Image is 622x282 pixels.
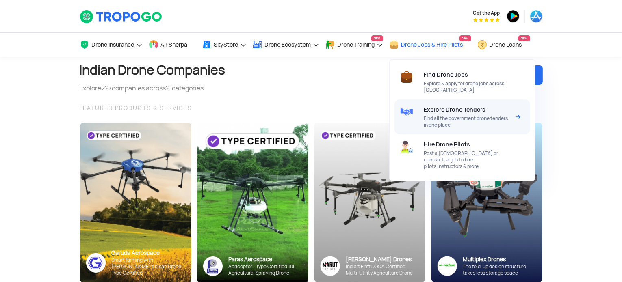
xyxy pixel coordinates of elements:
[394,65,530,99] a: Find Drone JobsExplore & apply for drone jobs across [GEOGRAPHIC_DATA]
[463,263,536,276] div: The fold-up design structure takes less storage space
[161,41,188,48] span: Air Sherpa
[229,263,302,276] div: Agricopter - Type Certified 10L Agricultural Spraying Drone
[401,41,463,48] span: Drone Jobs & Hire Pilots
[80,84,225,93] div: Explore companies across categories
[346,263,419,276] div: India’s First DGCA Certified Multi-Utility Agriculture Drone
[112,249,185,257] div: Garuda Aerospace
[473,18,500,22] img: App Raking
[424,71,468,78] span: Find Drone Jobs
[214,41,238,48] span: SkyStore
[229,256,302,263] div: Paras Aerospace
[320,256,340,276] img: Group%2036313.png
[92,41,134,48] span: Drone Insurance
[80,103,543,113] div: FEATURED PRODUCTS & SERVICES
[265,41,311,48] span: Drone Ecosystem
[394,134,530,176] a: Hire Drone PilotsPost a [DEMOGRAPHIC_DATA] or contractual job to hire pilots,instructors & more
[400,105,413,118] img: ic_tenders.svg
[314,123,425,282] img: bg_marut_sky.png
[400,140,413,153] img: ic_uav_pilot.svg
[80,10,163,24] img: TropoGo Logo
[389,33,471,57] a: Drone Jobs & Hire PilotsNew
[424,80,510,93] span: Explore & apply for drone jobs across [GEOGRAPHIC_DATA]
[80,57,225,84] h1: Indian Drone Companies
[149,33,196,57] a: Air Sherpa
[80,33,143,57] a: Drone Insurance
[346,256,419,263] div: [PERSON_NAME] Drones
[424,106,486,113] span: Explore Drone Tenders
[459,35,471,41] span: New
[530,10,543,23] img: ic_appstore.png
[507,10,520,23] img: ic_playstore.png
[371,35,383,41] span: New
[102,84,112,93] span: 227
[477,33,530,57] a: Drone LoansNew
[518,35,530,41] span: New
[400,71,414,84] img: ic_briefcase1.svg
[253,33,319,57] a: Drone Ecosystem
[166,84,172,93] span: 21
[473,10,500,16] span: Get the App
[424,150,510,170] span: Post a [DEMOGRAPHIC_DATA] or contractual job to hire pilots,instructors & more
[202,33,247,57] a: SkyStore
[437,256,457,276] img: ic_multiplex_sky.png
[513,112,523,122] img: Arrow
[463,256,536,263] div: Multiplex Drones
[338,41,375,48] span: Drone Training
[424,115,510,128] span: Find all the government drone tenders in one place
[424,141,470,148] span: Hire Drone Pilots
[203,256,223,276] img: paras-logo-banner.png
[112,257,185,276] div: Smart farming with [PERSON_NAME]’s Kisan Drone - Type Certified
[394,99,530,134] a: Explore Drone TendersFind all the government drone tenders in one placeArrow
[325,33,383,57] a: Drone TrainingNew
[86,253,106,273] img: ic_garuda_sky.png
[490,41,522,48] span: Drone Loans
